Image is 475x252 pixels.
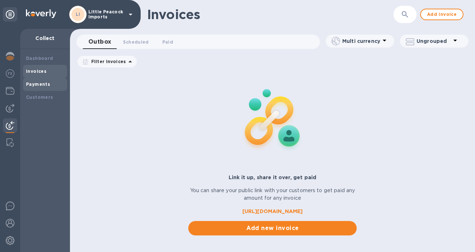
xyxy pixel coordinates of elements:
[3,7,17,22] div: Unpin categories
[162,38,173,46] span: Paid
[88,58,126,65] p: Filter Invoices
[420,9,463,20] button: Add invoice
[188,174,357,181] p: Link it up, share it over, get paid
[342,37,380,45] p: Multi currency
[88,37,111,47] span: Outbox
[26,81,50,87] b: Payments
[6,87,14,95] img: Wallets
[188,208,357,215] a: [URL][DOMAIN_NAME]
[26,56,53,61] b: Dashboard
[188,221,357,235] button: Add new invoice
[417,37,451,45] p: Ungrouped
[26,9,56,18] img: Logo
[147,7,200,22] h1: Invoices
[123,38,149,46] span: Scheduled
[242,208,303,214] b: [URL][DOMAIN_NAME]
[194,224,351,233] span: Add new invoice
[88,9,124,19] p: Little Peacock Imports
[188,187,357,202] p: You can share your public link with your customers to get paid any amount for any invoice
[26,35,64,42] p: Collect
[26,94,53,100] b: Customers
[6,69,14,78] img: Foreign exchange
[76,12,80,17] b: LI
[26,68,47,74] b: Invoices
[427,10,457,19] span: Add invoice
